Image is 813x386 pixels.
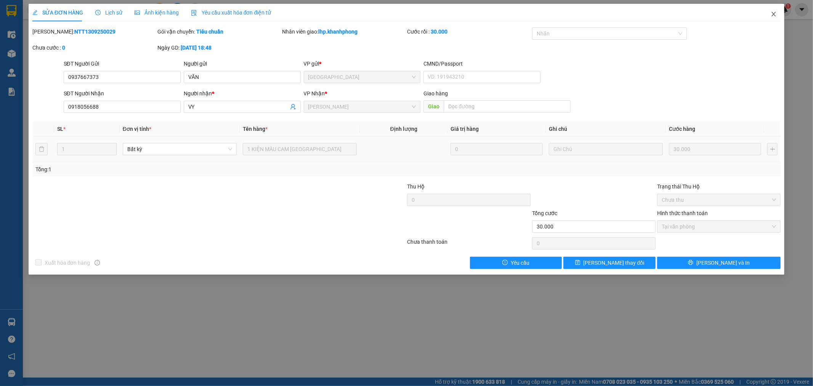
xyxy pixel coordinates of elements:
img: icon [191,10,197,16]
button: delete [35,143,48,155]
input: 0 [669,143,761,155]
b: [DOMAIN_NAME] [64,29,105,35]
b: lhp.khanhphong [319,29,358,35]
div: Cước rồi : [407,27,531,36]
div: SĐT Người Nhận [64,89,181,98]
span: Giao [423,100,444,113]
span: VP Nhận [304,90,325,96]
span: Nha Trang [308,71,416,83]
div: VP gửi [304,60,421,68]
span: [PERSON_NAME] thay đổi [584,259,645,267]
b: 30.000 [431,29,447,35]
span: SL [57,126,63,132]
input: 0 [451,143,543,155]
th: Ghi chú [546,122,666,137]
span: Lê Hồng Phong [308,101,416,113]
button: plus [767,143,778,155]
div: [PERSON_NAME]: [32,27,156,36]
span: Cước hàng [669,126,695,132]
span: picture [135,10,140,15]
span: Định lượng [390,126,417,132]
b: Tiêu chuẩn [196,29,223,35]
span: Xuất hóa đơn hàng [42,259,93,267]
span: Tên hàng [243,126,268,132]
button: Close [763,4,784,25]
span: exclamation-circle [502,260,508,266]
span: user-add [290,104,296,110]
div: Người nhận [184,89,301,98]
div: CMND/Passport [423,60,540,68]
div: Gói vận chuyển: [157,27,281,36]
span: [PERSON_NAME] và In [696,259,750,267]
div: SĐT Người Gửi [64,60,181,68]
span: Yêu cầu xuất hóa đơn điện tử [191,10,271,16]
div: Nhân viên giao: [282,27,406,36]
span: Ảnh kiện hàng [135,10,179,16]
b: [PERSON_NAME] [10,49,43,85]
span: Giao hàng [423,90,448,96]
span: Tại văn phòng [662,221,776,232]
span: Giá trị hàng [451,126,479,132]
b: BIÊN NHẬN GỬI HÀNG [49,11,73,60]
div: Trạng thái Thu Hộ [657,182,781,191]
button: save[PERSON_NAME] thay đổi [563,257,656,269]
img: logo.jpg [83,10,101,28]
input: Dọc đường [444,100,571,113]
span: Tổng cước [532,210,557,216]
span: Yêu cầu [511,259,529,267]
b: NTT1309250029 [74,29,115,35]
span: Lịch sử [95,10,122,16]
img: logo.jpg [10,10,48,48]
span: Bất kỳ [127,143,232,155]
div: Chưa cước : [32,43,156,52]
div: Tổng: 1 [35,165,314,174]
input: Ghi Chú [549,143,663,155]
span: info-circle [95,260,100,265]
span: Chưa thu [662,194,776,206]
span: printer [688,260,693,266]
button: exclamation-circleYêu cầu [470,257,562,269]
li: (c) 2017 [64,36,105,46]
span: SỬA ĐƠN HÀNG [32,10,83,16]
span: Đơn vị tính [123,126,151,132]
b: 0 [62,45,65,51]
div: Ngày GD: [157,43,281,52]
div: Chưa thanh toán [407,238,532,251]
label: Hình thức thanh toán [657,210,708,216]
div: Người gửi [184,60,301,68]
span: edit [32,10,38,15]
b: [DATE] 18:48 [181,45,212,51]
span: clock-circle [95,10,101,15]
span: save [575,260,580,266]
span: Thu Hộ [407,183,425,190]
input: VD: Bàn, Ghế [243,143,357,155]
button: printer[PERSON_NAME] và In [657,257,781,269]
span: close [771,11,777,17]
